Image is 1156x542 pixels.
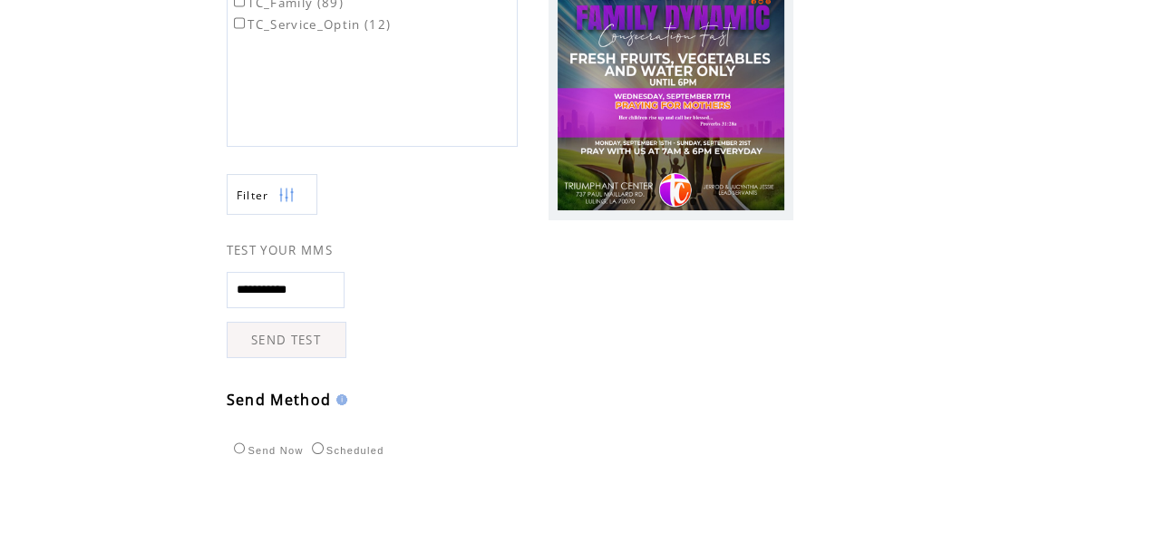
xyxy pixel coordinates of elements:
[230,16,392,33] label: TC_Service_Optin (12)
[331,394,347,405] img: help.gif
[227,322,346,358] a: SEND TEST
[237,188,269,203] span: Show filters
[227,174,317,215] a: Filter
[312,442,324,454] input: Scheduled
[234,442,246,454] input: Send Now
[307,445,384,456] label: Scheduled
[227,390,332,410] span: Send Method
[229,445,304,456] label: Send Now
[234,17,246,29] input: TC_Service_Optin (12)
[227,242,333,258] span: TEST YOUR MMS
[278,175,295,216] img: filters.png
